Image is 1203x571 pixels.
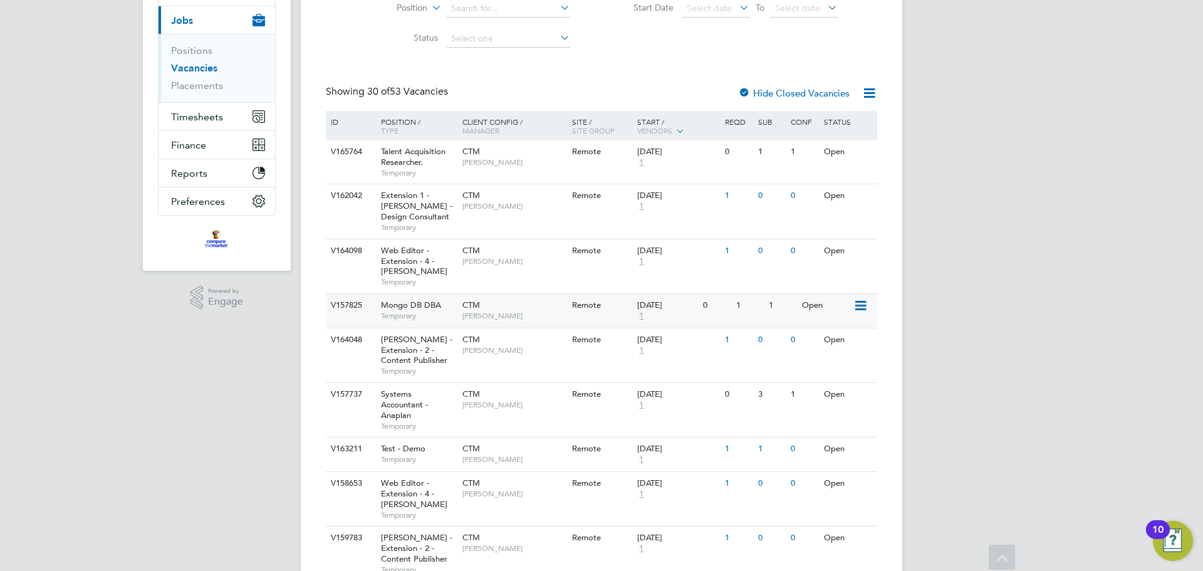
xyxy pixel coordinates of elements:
[788,184,820,207] div: 0
[722,328,754,352] div: 1
[821,328,875,352] div: Open
[447,30,570,48] input: Select one
[171,196,225,207] span: Preferences
[821,526,875,550] div: Open
[601,2,674,13] label: Start Date
[462,443,480,454] span: CTM
[381,125,398,135] span: Type
[722,437,754,461] div: 1
[637,454,645,465] span: 1
[572,478,601,488] span: Remote
[733,294,766,317] div: 1
[190,286,244,310] a: Powered byEngage
[171,14,193,26] span: Jobs
[821,239,875,263] div: Open
[462,256,566,266] span: [PERSON_NAME]
[462,345,566,355] span: [PERSON_NAME]
[208,286,243,296] span: Powered by
[637,246,719,256] div: [DATE]
[755,239,788,263] div: 0
[766,294,798,317] div: 1
[722,140,754,164] div: 0
[381,510,456,520] span: Temporary
[205,228,228,248] img: bglgroup-logo-retina.png
[637,533,719,543] div: [DATE]
[1152,530,1164,546] div: 10
[208,296,243,307] span: Engage
[328,184,372,207] div: V162042
[462,157,566,167] span: [PERSON_NAME]
[637,191,719,201] div: [DATE]
[462,146,480,157] span: CTM
[381,190,452,222] span: Extension 1 - [PERSON_NAME] - Design Consultant
[821,383,875,406] div: Open
[788,140,820,164] div: 1
[462,245,480,256] span: CTM
[569,111,635,141] div: Site /
[775,3,820,14] span: Select date
[381,168,456,178] span: Temporary
[367,85,390,98] span: 30 of
[634,111,722,142] div: Start /
[328,294,372,317] div: V157825
[367,85,448,98] span: 53 Vacancies
[171,167,207,179] span: Reports
[637,157,645,168] span: 1
[158,228,276,248] a: Go to home page
[637,345,645,356] span: 1
[637,201,645,212] span: 1
[637,400,645,411] span: 1
[159,103,275,130] button: Timesheets
[381,478,447,510] span: Web Editor - Extension - 4 - [PERSON_NAME]
[328,526,372,550] div: V159783
[788,526,820,550] div: 0
[381,300,441,310] span: Mongo DB DBA
[171,62,217,74] a: Vacancies
[788,111,820,132] div: Conf
[637,300,697,311] div: [DATE]
[462,389,480,399] span: CTM
[700,294,732,317] div: 0
[372,111,459,141] div: Position /
[572,125,615,135] span: Site Group
[821,140,875,164] div: Open
[381,334,452,366] span: [PERSON_NAME] - Extension - 2 - Content Publisher
[821,437,875,461] div: Open
[788,328,820,352] div: 0
[171,111,223,123] span: Timesheets
[159,187,275,215] button: Preferences
[722,383,754,406] div: 0
[722,111,754,132] div: Reqd
[637,478,719,489] div: [DATE]
[381,277,456,287] span: Temporary
[381,389,428,421] span: Systems Accountant - Anaplan
[381,454,456,464] span: Temporary
[572,334,601,345] span: Remote
[637,256,645,267] span: 1
[788,383,820,406] div: 1
[366,32,438,43] label: Status
[462,125,499,135] span: Manager
[799,294,853,317] div: Open
[328,328,372,352] div: V164048
[462,400,566,410] span: [PERSON_NAME]
[687,3,732,14] span: Select date
[381,443,425,454] span: Test - Demo
[722,184,754,207] div: 1
[637,125,672,135] span: Vendors
[159,159,275,187] button: Reports
[381,532,452,564] span: [PERSON_NAME] - Extension - 2 - Content Publisher
[637,311,645,322] span: 1
[821,184,875,207] div: Open
[381,421,456,431] span: Temporary
[755,328,788,352] div: 0
[171,45,212,56] a: Positions
[462,311,566,321] span: [PERSON_NAME]
[328,437,372,461] div: V163211
[821,111,875,132] div: Status
[328,140,372,164] div: V165764
[171,80,223,92] a: Placements
[381,223,456,233] span: Temporary
[328,472,372,495] div: V158653
[722,472,754,495] div: 1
